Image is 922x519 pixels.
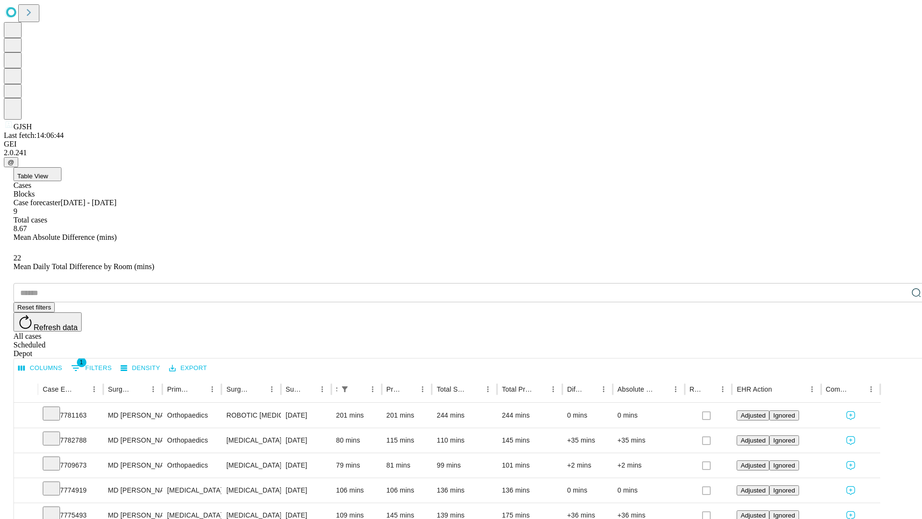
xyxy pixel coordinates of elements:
[618,385,655,393] div: Absolute Difference
[655,383,669,396] button: Sort
[737,435,769,445] button: Adjusted
[769,410,799,420] button: Ignored
[338,383,352,396] button: Show filters
[13,312,82,332] button: Refresh data
[286,385,301,393] div: Surgery Date
[567,385,582,393] div: Difference
[61,198,116,207] span: [DATE] - [DATE]
[167,361,209,376] button: Export
[737,410,769,420] button: Adjusted
[769,485,799,495] button: Ignored
[387,428,427,453] div: 115 mins
[387,403,427,428] div: 201 mins
[43,478,98,503] div: 7774919
[737,385,772,393] div: EHR Action
[87,383,101,396] button: Menu
[773,462,795,469] span: Ignored
[13,224,27,233] span: 8.67
[716,383,729,396] button: Menu
[437,478,492,503] div: 136 mins
[618,403,680,428] div: 0 mins
[669,383,682,396] button: Menu
[34,323,78,332] span: Refresh data
[13,216,47,224] span: Total cases
[352,383,366,396] button: Sort
[740,437,765,444] span: Adjusted
[502,453,558,478] div: 101 mins
[108,403,158,428] div: MD [PERSON_NAME] [PERSON_NAME] Md
[618,478,680,503] div: 0 mins
[740,487,765,494] span: Adjusted
[265,383,279,396] button: Menu
[769,435,799,445] button: Ignored
[13,207,17,215] span: 9
[43,403,98,428] div: 7781163
[597,383,610,396] button: Menu
[226,403,276,428] div: ROBOTIC [MEDICAL_DATA] KNEE TOTAL
[4,131,64,139] span: Last fetch: 14:06:44
[16,361,65,376] button: Select columns
[286,453,327,478] div: [DATE]
[468,383,481,396] button: Sort
[226,385,250,393] div: Surgery Name
[286,403,327,428] div: [DATE]
[108,385,132,393] div: Surgeon Name
[69,360,114,376] button: Show filters
[336,428,377,453] div: 80 mins
[74,383,87,396] button: Sort
[19,432,33,449] button: Expand
[19,408,33,424] button: Expand
[167,385,191,393] div: Primary Service
[387,385,402,393] div: Predicted In Room Duration
[336,403,377,428] div: 201 mins
[437,385,467,393] div: Total Scheduled Duration
[851,383,864,396] button: Sort
[437,453,492,478] div: 99 mins
[43,428,98,453] div: 7782788
[567,453,608,478] div: +2 mins
[437,403,492,428] div: 244 mins
[4,140,918,148] div: GEI
[252,383,265,396] button: Sort
[8,159,14,166] span: @
[13,302,55,312] button: Reset filters
[167,403,217,428] div: Orthopaedics
[387,453,427,478] div: 81 mins
[167,453,217,478] div: Orthopaedics
[338,383,352,396] div: 1 active filter
[773,437,795,444] span: Ignored
[773,512,795,519] span: Ignored
[192,383,206,396] button: Sort
[416,383,429,396] button: Menu
[690,385,702,393] div: Resolved in EHR
[773,383,787,396] button: Sort
[533,383,546,396] button: Sort
[167,428,217,453] div: Orthopaedics
[17,304,51,311] span: Reset filters
[703,383,716,396] button: Sort
[226,428,276,453] div: [MEDICAL_DATA] [MEDICAL_DATA]
[502,428,558,453] div: 145 mins
[826,385,850,393] div: Comments
[43,385,73,393] div: Case Epic Id
[502,478,558,503] div: 136 mins
[315,383,329,396] button: Menu
[618,428,680,453] div: +35 mins
[740,462,765,469] span: Adjusted
[773,487,795,494] span: Ignored
[4,148,918,157] div: 2.0.241
[567,428,608,453] div: +35 mins
[77,358,86,367] span: 1
[108,428,158,453] div: MD [PERSON_NAME] [PERSON_NAME] Md
[502,403,558,428] div: 244 mins
[387,478,427,503] div: 106 mins
[740,412,765,419] span: Adjusted
[502,385,532,393] div: Total Predicted Duration
[286,478,327,503] div: [DATE]
[19,482,33,499] button: Expand
[13,254,21,262] span: 22
[567,478,608,503] div: 0 mins
[740,512,765,519] span: Adjusted
[618,453,680,478] div: +2 mins
[43,453,98,478] div: 7709673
